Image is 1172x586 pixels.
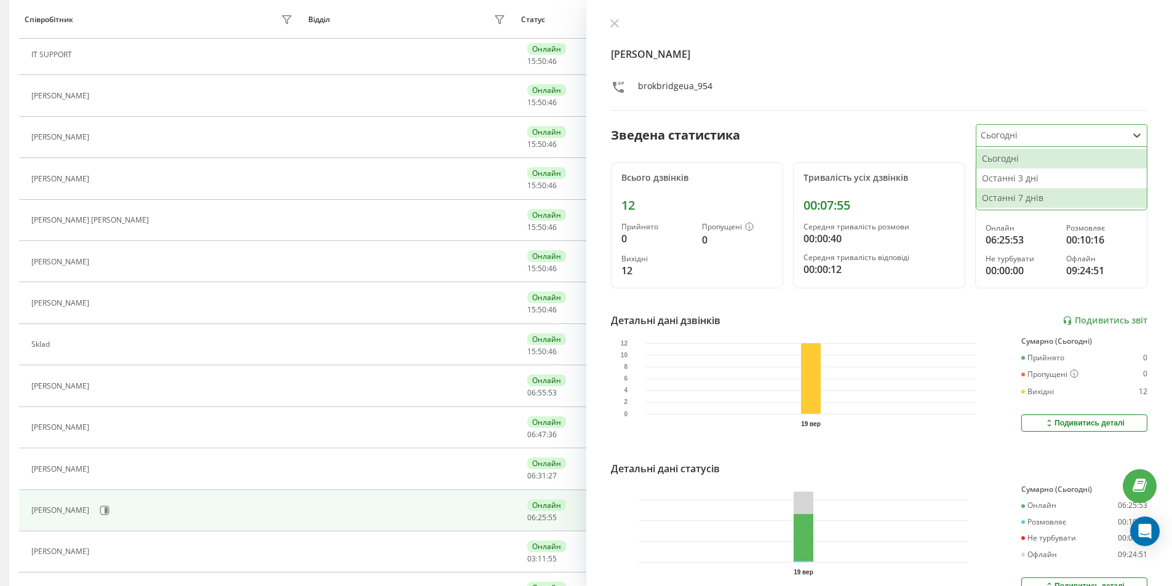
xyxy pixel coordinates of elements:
div: : : [527,347,557,356]
div: [PERSON_NAME] [31,423,92,432]
span: 15 [527,180,536,191]
div: 0 [1143,370,1147,379]
span: 15 [527,56,536,66]
div: : : [527,472,557,480]
div: 06:25:53 [986,232,1056,247]
div: Онлайн [527,540,566,552]
div: Онлайн [986,224,1056,232]
span: 55 [538,387,546,398]
div: Онлайн [527,291,566,303]
span: 15 [527,139,536,149]
div: Останні 3 дні [976,168,1147,188]
text: 6 [624,376,628,382]
div: [PERSON_NAME] [31,133,92,141]
div: : : [527,306,557,314]
div: : : [527,513,557,522]
div: 00:00:00 [986,263,1056,278]
button: Подивитись деталі [1021,414,1147,432]
div: [PERSON_NAME] [PERSON_NAME] [31,216,152,224]
div: : : [527,223,557,232]
span: 50 [538,180,546,191]
div: : : [527,264,557,273]
div: Сьогодні [976,149,1147,168]
span: 46 [548,180,557,191]
span: 46 [548,346,557,357]
div: [PERSON_NAME] [31,382,92,390]
span: 25 [538,512,546,523]
div: : : [527,98,557,107]
span: 36 [548,429,557,440]
text: 0 [624,411,628,418]
text: 4 [624,387,628,394]
span: 31 [538,470,546,481]
div: Онлайн [527,126,566,138]
div: [PERSON_NAME] [31,506,92,515]
span: 50 [538,346,546,357]
div: brokbridgeua_954 [638,80,712,98]
text: 2 [624,399,628,406]
span: 50 [538,304,546,315]
div: IT SUPPORT [31,50,75,59]
div: Онлайн [527,43,566,55]
div: : : [527,555,557,563]
div: 06:25:53 [1118,501,1147,510]
span: 15 [527,222,536,232]
span: 03 [527,553,536,564]
div: 00:00:12 [803,262,955,277]
div: 00:10:16 [1118,518,1147,526]
span: 46 [548,304,557,315]
div: [PERSON_NAME] [31,258,92,266]
span: 27 [548,470,557,481]
text: 19 вер [794,569,813,576]
div: Не турбувати [1021,534,1076,542]
span: 06 [527,387,536,398]
div: Вихідні [621,255,692,263]
div: 0 [1143,354,1147,362]
span: 50 [538,56,546,66]
div: Open Intercom Messenger [1130,517,1160,546]
div: Онлайн [527,333,566,345]
span: 11 [538,553,546,564]
div: 12 [1139,387,1147,396]
span: 53 [548,387,557,398]
div: Онлайн [527,374,566,386]
text: 8 [624,363,628,370]
div: Онлайн [527,84,566,96]
text: 19 вер [801,421,821,427]
div: 0 [621,231,692,246]
div: Тривалість усіх дзвінків [803,173,955,183]
div: Детальні дані дзвінків [611,313,720,328]
span: 55 [548,553,557,564]
span: 55 [548,512,557,523]
div: 0 [702,232,773,247]
span: 06 [527,512,536,523]
div: Прийнято [621,223,692,231]
div: Сумарно (Сьогодні) [1021,485,1147,494]
div: Всього дзвінків [621,173,773,183]
span: 46 [548,97,557,108]
span: 15 [527,304,536,315]
div: Середня тривалість розмови [803,223,955,231]
span: 46 [548,222,557,232]
text: 12 [620,340,628,347]
div: 00:07:55 [803,198,955,213]
div: : : [527,57,557,66]
div: : : [527,430,557,439]
div: Розмовляє [1021,518,1066,526]
div: Відділ [308,15,330,24]
span: 50 [538,97,546,108]
div: Онлайн [527,499,566,511]
div: 12 [621,198,773,213]
div: Детальні дані статусів [611,461,720,476]
div: 00:10:16 [1066,232,1137,247]
div: Онлайн [1021,501,1056,510]
span: 46 [548,139,557,149]
div: : : [527,181,557,190]
div: Прийнято [1021,354,1064,362]
div: 09:24:51 [1118,550,1147,559]
span: 47 [538,429,546,440]
div: 00:00:40 [803,231,955,246]
div: [PERSON_NAME] [31,547,92,556]
div: Статус [521,15,545,24]
div: Пропущені [702,223,773,232]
